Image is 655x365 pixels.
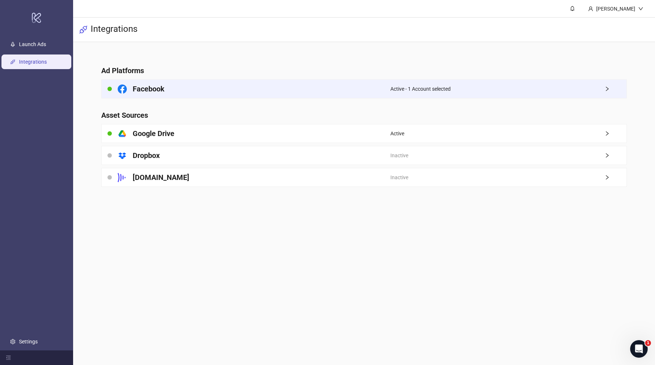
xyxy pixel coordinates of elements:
[605,175,626,180] span: right
[390,129,404,138] span: Active
[390,151,408,159] span: Inactive
[101,124,627,143] a: Google DriveActiveright
[630,340,648,358] iframe: Intercom live chat
[605,131,626,136] span: right
[101,146,627,165] a: DropboxInactiveright
[101,168,627,187] a: [DOMAIN_NAME]Inactiveright
[6,355,11,360] span: menu-fold
[390,173,408,181] span: Inactive
[101,110,627,120] h4: Asset Sources
[101,65,627,76] h4: Ad Platforms
[118,173,127,182] svg: Frame.io Logo
[390,85,451,93] span: Active - 1 Account selected
[645,340,651,346] span: 1
[79,25,88,34] span: api
[19,59,47,65] a: Integrations
[19,339,38,345] a: Settings
[91,23,137,36] h3: Integrations
[133,150,160,161] h4: Dropbox
[593,5,638,13] div: [PERSON_NAME]
[133,128,174,139] h4: Google Drive
[133,84,164,94] h4: Facebook
[101,79,627,98] a: FacebookActive - 1 Account selectedright
[638,6,643,11] span: down
[570,6,575,11] span: bell
[605,153,626,158] span: right
[19,41,46,47] a: Launch Ads
[133,172,189,182] h4: [DOMAIN_NAME]
[605,86,626,91] span: right
[588,6,593,11] span: user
